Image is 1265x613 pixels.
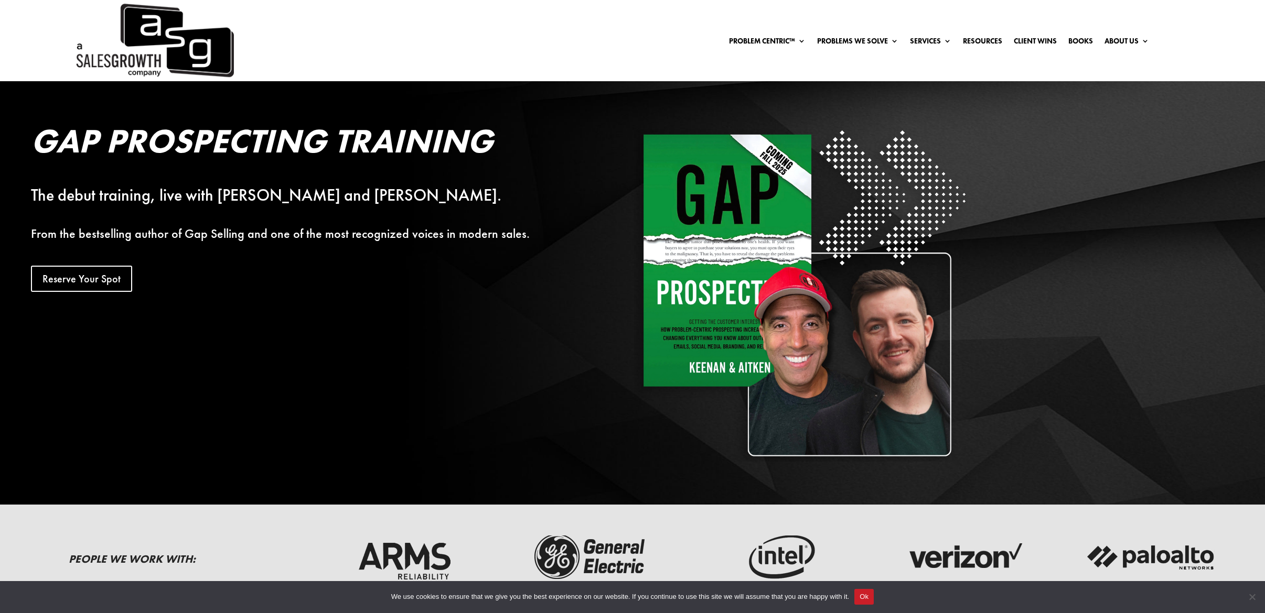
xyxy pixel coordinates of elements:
[526,531,657,583] img: ge-logo-dark
[31,124,577,163] h2: Gap Prospecting Training
[1086,531,1217,583] img: palato-networks-logo-dark
[634,124,972,462] img: Square White - Shadow
[1014,37,1057,49] a: Client Wins
[1247,592,1257,602] span: No
[899,531,1030,583] img: verizon-logo-dark
[910,37,951,49] a: Services
[391,592,849,602] span: We use cookies to ensure that we give you the best experience on our website. If you continue to ...
[963,37,1002,49] a: Resources
[854,589,874,605] button: Ok
[31,266,132,292] a: Reserve Your Spot
[339,531,470,583] img: arms-reliability-logo-dark
[817,37,898,49] a: Problems We Solve
[729,37,806,49] a: Problem Centric™
[1105,37,1149,49] a: About Us
[31,227,577,240] p: From the bestselling author of Gap Selling and one of the most recognized voices in modern sales.
[712,531,843,583] img: intel-logo-dark
[31,189,577,202] div: The debut training, live with [PERSON_NAME] and [PERSON_NAME].
[1068,37,1093,49] a: Books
